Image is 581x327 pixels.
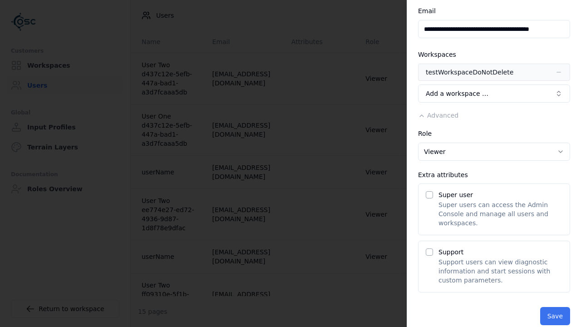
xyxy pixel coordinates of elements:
label: Email [418,7,436,15]
label: Workspaces [418,51,456,58]
span: Add a workspace … [426,89,488,98]
label: Role [418,130,432,137]
div: Extra attributes [418,172,570,178]
div: testWorkspaceDoNotDelete [426,68,513,77]
p: Super users can access the Admin Console and manage all users and workspaces. [438,200,562,228]
label: Super user [438,191,473,198]
p: Support users can view diagnostic information and start sessions with custom parameters. [438,258,562,285]
label: Support [438,248,463,256]
span: Advanced [427,112,458,119]
button: Save [540,307,570,325]
button: Advanced [418,111,458,120]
